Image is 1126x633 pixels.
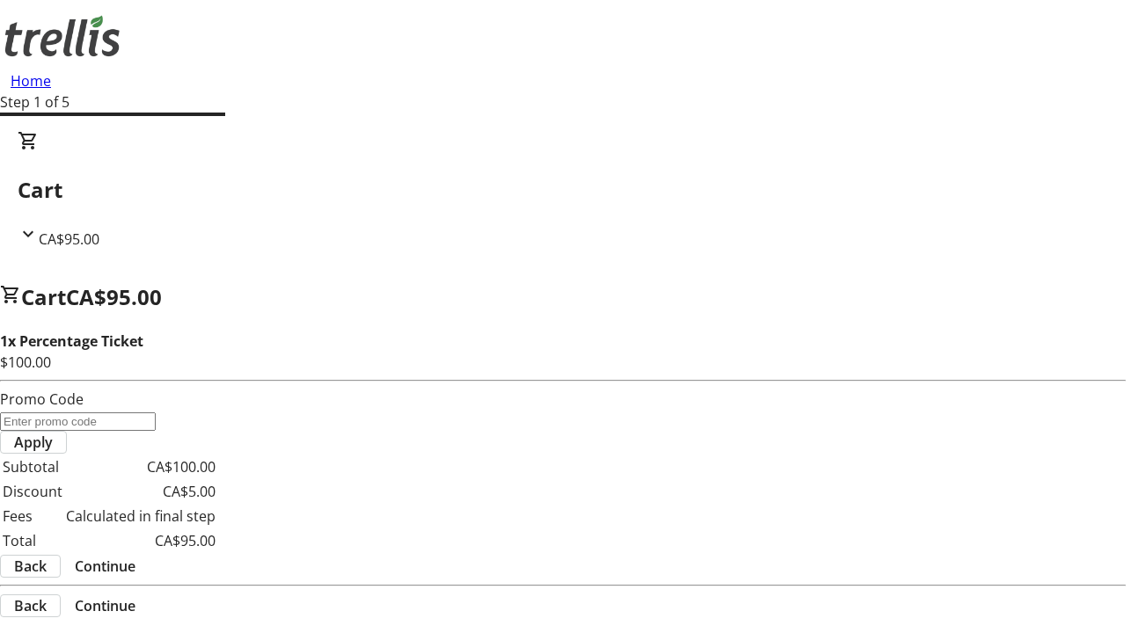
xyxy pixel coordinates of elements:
[65,455,216,478] td: CA$100.00
[14,595,47,616] span: Back
[18,130,1108,250] div: CartCA$95.00
[2,529,63,552] td: Total
[18,174,1108,206] h2: Cart
[75,595,135,616] span: Continue
[14,556,47,577] span: Back
[75,556,135,577] span: Continue
[65,529,216,552] td: CA$95.00
[21,282,66,311] span: Cart
[65,505,216,527] td: Calculated in final step
[61,556,150,577] button: Continue
[65,480,216,503] td: CA$5.00
[14,432,53,453] span: Apply
[2,505,63,527] td: Fees
[39,229,99,249] span: CA$95.00
[66,282,162,311] span: CA$95.00
[61,595,150,616] button: Continue
[2,480,63,503] td: Discount
[2,455,63,478] td: Subtotal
